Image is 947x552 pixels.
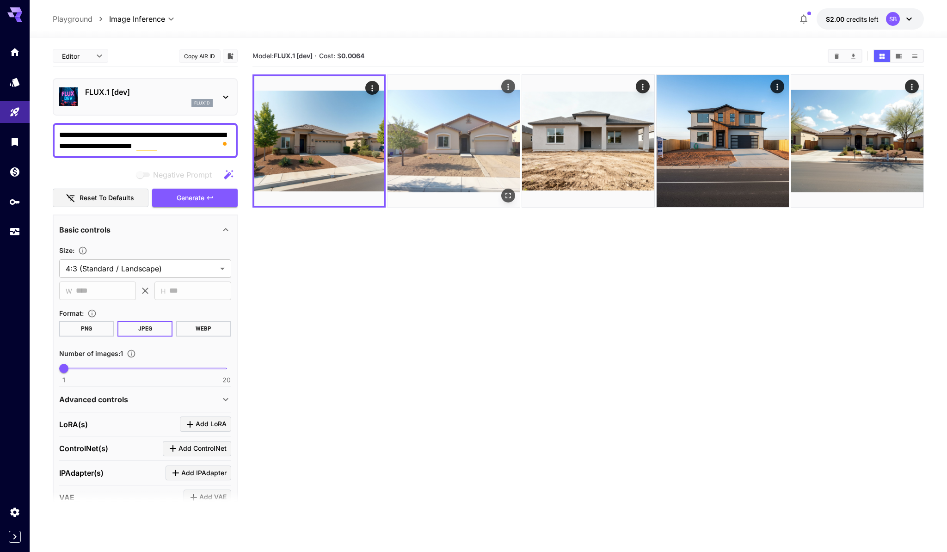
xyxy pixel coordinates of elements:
[636,80,650,93] div: Actions
[828,49,862,63] div: Clear AllDownload All
[177,192,204,204] span: Generate
[9,196,20,208] div: API Keys
[194,100,210,106] p: flux1d
[152,189,237,208] button: Generate
[161,286,166,296] span: H
[59,350,123,357] span: Number of images : 1
[109,13,165,25] span: Image Inference
[874,50,890,62] button: Show media in grid view
[53,13,92,25] a: Playground
[9,136,20,147] div: Library
[501,80,515,93] div: Actions
[123,349,140,358] button: Specify how many images to generate in a single request. Each image generation will be charged se...
[9,103,20,115] div: Playground
[9,531,21,543] button: Expand sidebar
[59,83,231,111] div: FLUX.1 [dev]flux1d
[387,75,520,207] img: 2Q==
[226,50,234,61] button: Add to library
[341,52,364,60] b: 0.0064
[66,286,72,296] span: W
[817,8,924,30] button: $2.00SB
[166,466,231,481] button: Click to add IPAdapter
[657,75,789,207] img: 2Q==
[53,189,149,208] button: Reset to defaults
[791,75,923,207] img: 9k=
[522,75,654,207] img: Z
[905,80,919,93] div: Actions
[846,15,879,23] span: credits left
[59,443,108,454] p: ControlNet(s)
[59,219,231,241] div: Basic controls
[181,467,227,479] span: Add IPAdapter
[117,321,172,337] button: JPEG
[74,246,91,255] button: Adjust the dimensions of the generated image by specifying its width and height in pixels, or sel...
[845,50,861,62] button: Download All
[886,12,900,26] div: SB
[85,86,213,98] p: FLUX.1 [dev]
[365,81,379,95] div: Actions
[829,50,845,62] button: Clear All
[59,388,231,411] div: Advanced controls
[176,321,231,337] button: WEBP
[59,467,104,478] p: IPAdapter(s)
[59,419,88,430] p: LoRA(s)
[254,76,384,206] img: 9k=
[9,506,20,518] div: Settings
[163,441,231,456] button: Click to add ControlNet
[59,394,128,405] p: Advanced controls
[62,51,91,61] span: Editor
[9,226,20,238] div: Usage
[66,263,216,274] span: 4:3 (Standard / Landscape)
[319,52,364,60] span: Cost: $
[59,224,111,235] p: Basic controls
[180,417,231,432] button: Click to add LoRA
[135,169,219,180] span: Negative prompts are not compatible with the selected model.
[59,309,84,317] span: Format :
[826,14,879,24] div: $2.00
[84,309,100,318] button: Choose the file format for the output image.
[501,189,515,202] div: Open in fullscreen
[178,443,227,454] span: Add ControlNet
[891,50,907,62] button: Show media in video view
[907,50,923,62] button: Show media in list view
[196,418,227,430] span: Add LoRA
[873,49,924,63] div: Show media in grid viewShow media in video viewShow media in list view
[826,15,846,23] span: $2.00
[153,169,212,180] span: Negative Prompt
[252,52,313,60] span: Model:
[222,375,231,385] span: 20
[184,490,231,505] button: Click to add VAE
[274,52,313,60] b: FLUX.1 [dev]
[59,246,74,254] span: Size :
[9,46,20,58] div: Home
[62,375,65,385] span: 1
[59,321,114,337] button: PNG
[53,13,109,25] nav: breadcrumb
[59,129,231,152] textarea: To enrich screen reader interactions, please activate Accessibility in Grammarly extension settings
[9,166,20,178] div: Wallet
[770,80,784,93] div: Actions
[9,74,20,85] div: Models
[179,49,221,63] button: Copy AIR ID
[314,50,317,61] p: ·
